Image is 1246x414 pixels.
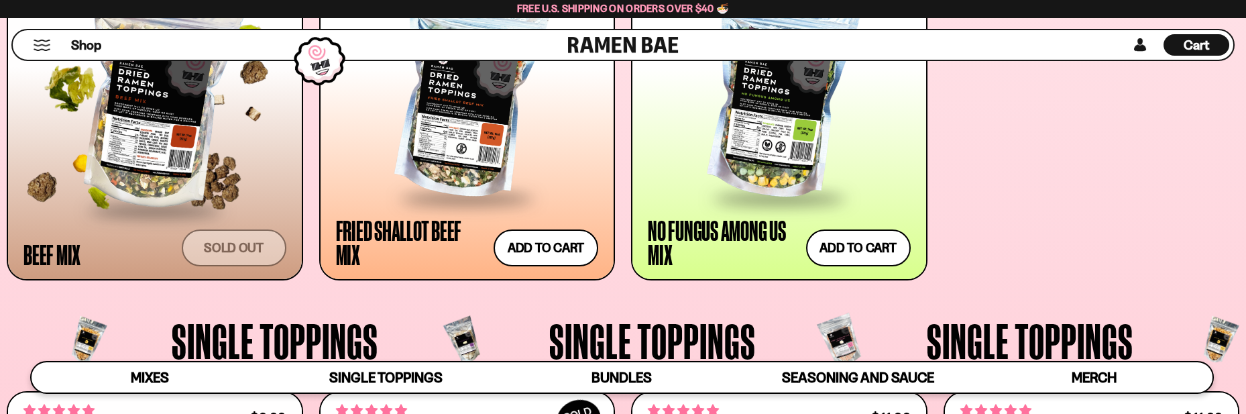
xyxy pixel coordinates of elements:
a: Bundles [504,362,740,393]
span: Single Toppings [927,316,1133,366]
a: Cart [1164,30,1229,60]
button: Add to cart [494,229,598,266]
span: Shop [71,36,101,54]
span: Mixes [131,369,169,386]
a: Shop [71,34,101,56]
span: Single Toppings [549,316,756,366]
span: Merch [1072,369,1117,386]
a: Mixes [32,362,268,393]
button: Mobile Menu Trigger [33,40,51,51]
span: Single Toppings [172,316,378,366]
span: Seasoning and Sauce [782,369,934,386]
span: Single Toppings [329,369,443,386]
button: Add to cart [806,229,911,266]
span: Cart [1184,37,1210,53]
a: Seasoning and Sauce [740,362,976,393]
div: Beef Mix [23,242,80,266]
div: No Fungus Among Us Mix [648,218,799,266]
a: Single Toppings [268,362,504,393]
span: Bundles [591,369,652,386]
a: Merch [976,362,1212,393]
div: Fried Shallot Beef Mix [336,218,488,266]
span: Free U.S. Shipping on Orders over $40 🍜 [517,2,730,15]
